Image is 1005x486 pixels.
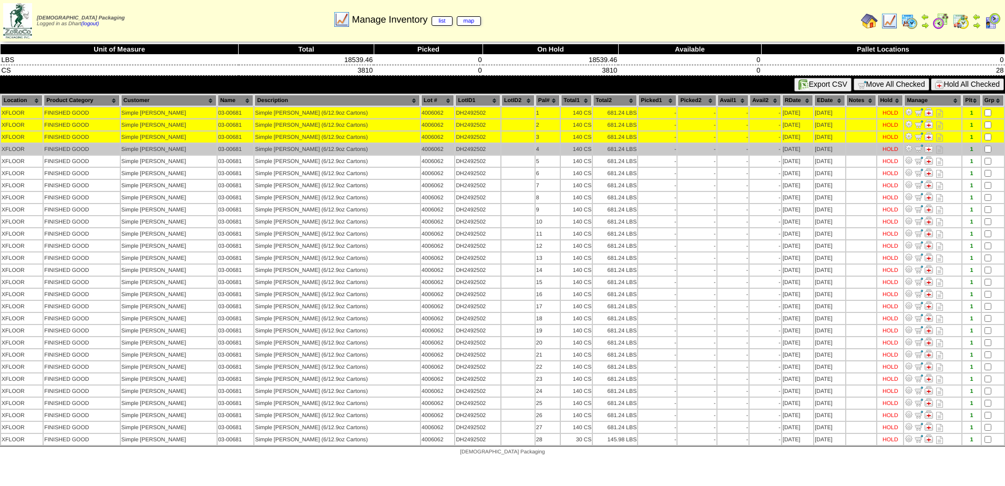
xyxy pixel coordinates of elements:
img: Move [915,217,923,225]
th: EDate [814,95,845,106]
th: Plt [962,95,980,106]
img: Move [915,120,923,128]
i: Note [936,121,943,129]
td: 4006062 [421,192,454,203]
th: Pal# [536,95,560,106]
td: - [717,131,749,143]
div: 1 [963,122,980,128]
td: [DATE] [782,107,813,118]
img: Move [915,168,923,177]
td: - [717,180,749,191]
th: LotID2 [501,95,535,106]
img: Move [915,241,923,249]
button: Move All Checked [854,78,929,90]
th: Description [254,95,420,106]
div: 1 [963,195,980,201]
td: - [638,131,676,143]
img: Manage Hold [925,289,933,298]
img: Move [915,253,923,261]
td: DH2492502 [455,119,500,130]
th: Location [1,95,43,106]
th: Total1 [561,95,592,106]
img: Move [915,350,923,358]
th: Notes [846,95,877,106]
td: 4006062 [421,144,454,155]
th: On Hold [483,44,618,55]
td: 3 [536,131,560,143]
th: Pallet Locations [762,44,1005,55]
td: 140 CS [561,107,592,118]
td: [DATE] [782,192,813,203]
div: HOLD [883,110,898,116]
img: cart.gif [858,80,866,89]
td: Simple [PERSON_NAME] [121,156,217,167]
img: Adjust [905,265,913,274]
td: 681.24 LBS [593,107,637,118]
td: FINISHED GOOD [44,107,120,118]
td: [DATE] [814,192,845,203]
td: [DATE] [782,168,813,179]
td: FINISHED GOOD [44,168,120,179]
div: HOLD [883,183,898,189]
img: Move [915,265,923,274]
th: Picked1 [638,95,676,106]
th: Customer [121,95,217,106]
span: Manage Inventory [352,14,481,25]
img: Adjust [905,398,913,407]
td: - [717,168,749,179]
td: XFLOOR [1,119,43,130]
img: Manage Hold [925,301,933,310]
td: [DATE] [782,156,813,167]
th: Hold [877,95,903,106]
td: - [750,144,781,155]
td: 140 CS [561,156,592,167]
img: Adjust [905,156,913,165]
img: line_graph.gif [333,11,350,28]
td: FINISHED GOOD [44,119,120,130]
img: Adjust [905,241,913,249]
td: Simple [PERSON_NAME] [121,144,217,155]
td: 1 [536,107,560,118]
td: - [638,156,676,167]
td: 03-00681 [218,119,253,130]
i: Note [936,194,943,202]
td: Simple [PERSON_NAME] (6/12.9oz Cartons) [254,107,420,118]
td: Simple [PERSON_NAME] (6/12.9oz Cartons) [254,119,420,130]
img: Manage Hold [925,410,933,419]
th: Picked [374,44,483,55]
td: - [678,180,716,191]
img: Move [915,156,923,165]
td: CS [1,65,239,76]
img: Manage Hold [925,241,933,249]
img: excel.gif [798,79,809,90]
img: Manage Hold [925,434,933,443]
td: [DATE] [814,144,845,155]
img: Move [915,362,923,370]
i: Note [936,170,943,178]
th: Unit of Measure [1,44,239,55]
td: [DATE] [814,131,845,143]
img: Manage Hold [925,156,933,165]
img: Move [915,180,923,189]
td: Simple [PERSON_NAME] [121,107,217,118]
img: Adjust [905,313,913,322]
td: 140 CS [561,180,592,191]
td: - [638,119,676,130]
td: [DATE] [782,119,813,130]
td: Simple [PERSON_NAME] (6/12.9oz Cartons) [254,156,420,167]
img: Adjust [905,180,913,189]
td: [DATE] [814,107,845,118]
td: 0 [618,65,761,76]
img: Manage Hold [925,120,933,128]
div: 1 [963,183,980,189]
img: Manage Hold [925,265,933,274]
td: 681.24 LBS [593,168,637,179]
td: 140 CS [561,168,592,179]
td: 140 CS [561,119,592,130]
div: 1 [963,158,980,165]
td: Simple [PERSON_NAME] [121,192,217,203]
a: map [457,16,481,26]
td: [DATE] [814,119,845,130]
td: 5 [536,156,560,167]
img: calendarcustomer.gif [984,13,1001,29]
